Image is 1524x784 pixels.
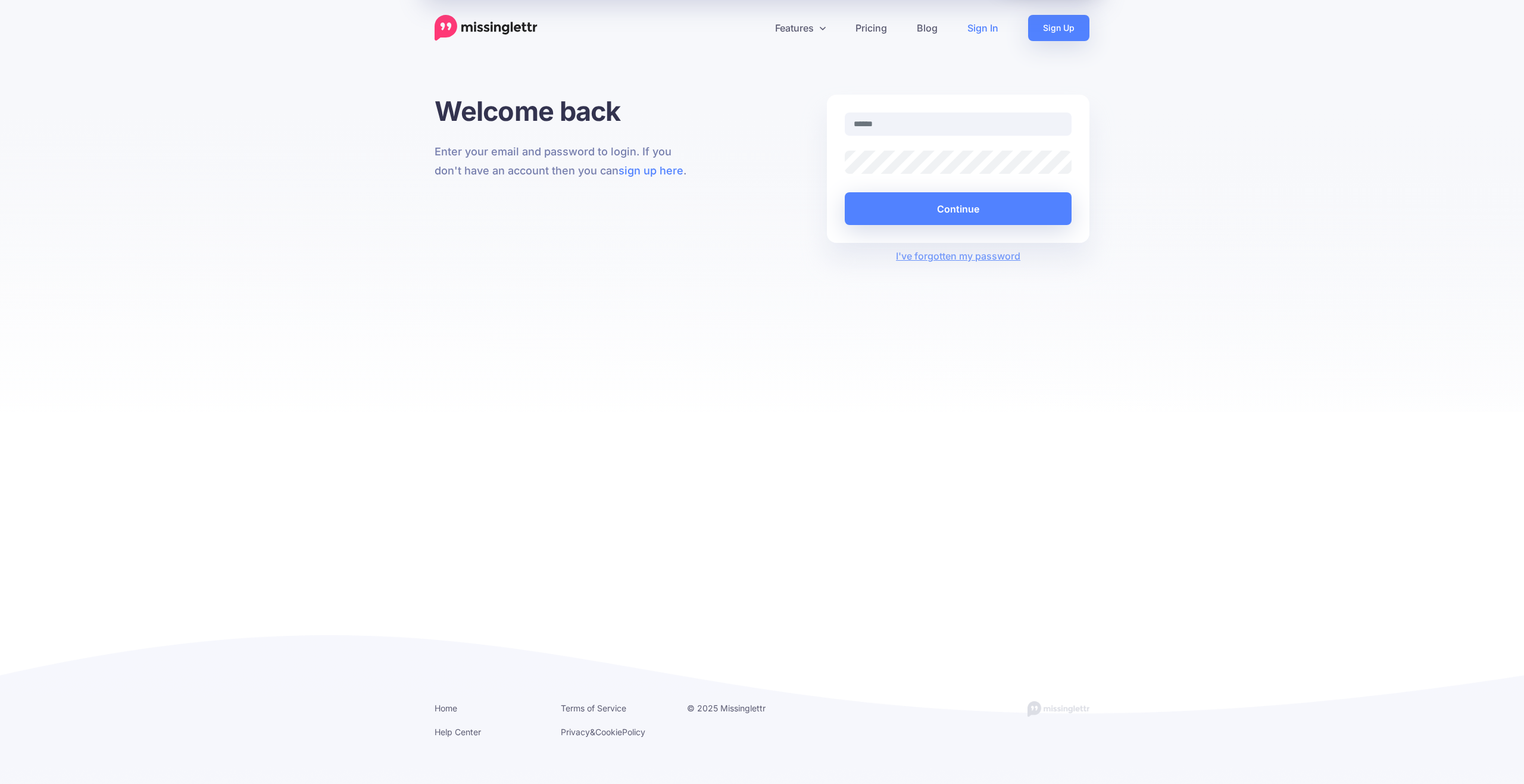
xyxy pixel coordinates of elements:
a: Help Center [435,727,481,737]
button: Continue [845,192,1072,225]
a: Privacy [561,727,590,737]
a: sign up here [619,164,683,177]
a: I've forgotten my password [896,250,1020,262]
p: Enter your email and password to login. If you don't have an account then you can . [435,142,697,180]
li: © 2025 Missinglettr [687,701,795,716]
a: Blog [902,15,952,41]
a: Features [760,15,841,41]
li: & Policy [561,724,669,739]
a: Sign In [952,15,1013,41]
a: Home [435,703,457,713]
a: Sign Up [1028,15,1089,41]
h1: Welcome back [435,95,697,127]
a: Terms of Service [561,703,626,713]
a: Pricing [841,15,902,41]
a: Cookie [595,727,622,737]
